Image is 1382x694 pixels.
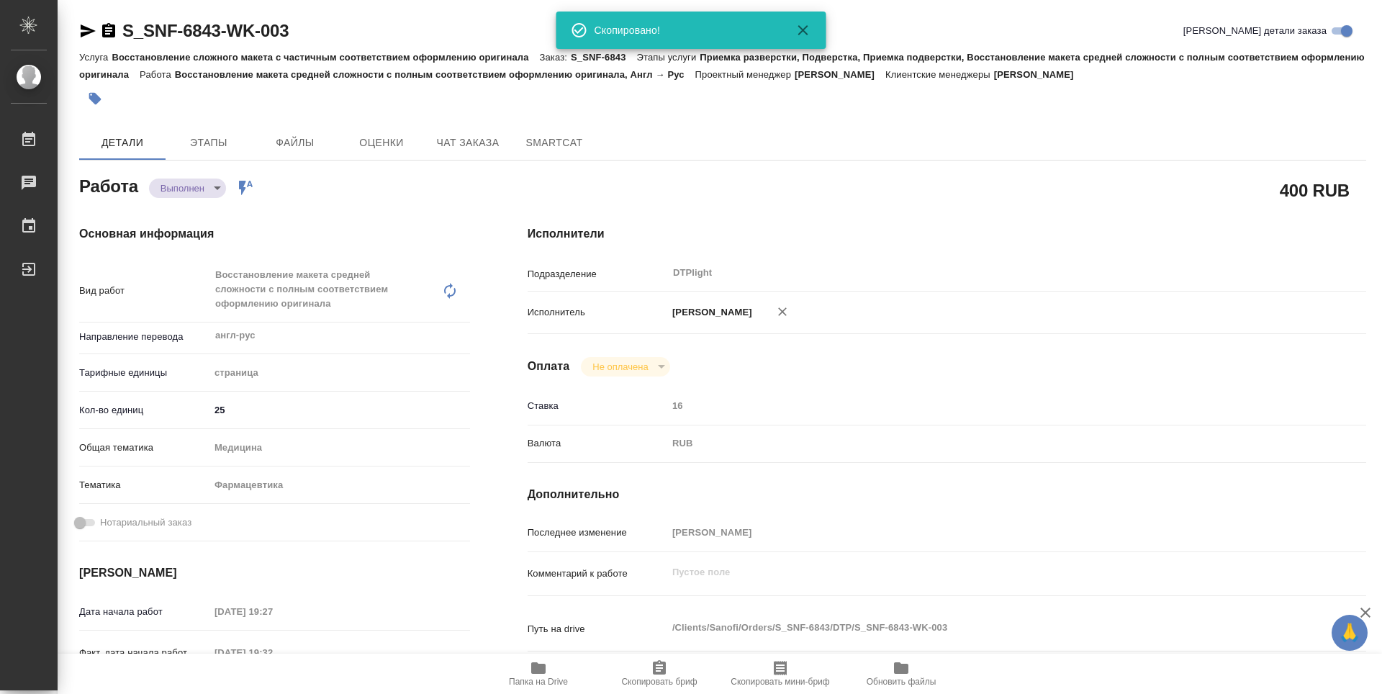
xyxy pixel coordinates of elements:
h4: Дополнительно [528,486,1366,503]
p: [PERSON_NAME] [795,69,885,80]
span: Обновить файлы [867,677,936,687]
span: Оценки [347,134,416,152]
button: Папка на Drive [478,654,599,694]
p: Приемка разверстки, Подверстка, Приемка подверстки, Восстановление макета средней сложности с пол... [79,52,1365,80]
input: Пустое поле [667,395,1296,416]
p: Проектный менеджер [695,69,795,80]
button: Скопировать ссылку [100,22,117,40]
p: Тематика [79,478,209,492]
h4: Основная информация [79,225,470,243]
input: Пустое поле [667,522,1296,543]
p: Услуга [79,52,112,63]
button: Выполнен [156,182,209,194]
p: Исполнитель [528,305,667,320]
h4: Исполнители [528,225,1366,243]
button: Не оплачена [588,361,652,373]
button: Скопировать мини-бриф [720,654,841,694]
div: Фармацевтика [209,473,470,497]
p: Валюта [528,436,667,451]
span: Файлы [261,134,330,152]
button: Добавить тэг [79,83,111,114]
span: SmartCat [520,134,589,152]
p: Восстановление сложного макета с частичным соответствием оформлению оригинала [112,52,539,63]
div: RUB [667,431,1296,456]
div: страница [209,361,470,385]
h2: Работа [79,172,138,198]
h4: [PERSON_NAME] [79,564,470,582]
input: Пустое поле [209,642,335,663]
input: ✎ Введи что-нибудь [209,400,470,420]
span: Скопировать мини-бриф [731,677,829,687]
p: Направление перевода [79,330,209,344]
p: Комментарий к работе [528,567,667,581]
a: S_SNF-6843-WK-003 [122,21,289,40]
span: [PERSON_NAME] детали заказа [1183,24,1327,38]
div: Медицина [209,436,470,460]
p: Общая тематика [79,441,209,455]
p: Этапы услуги [637,52,700,63]
h4: Оплата [528,358,570,375]
button: Скопировать бриф [599,654,720,694]
button: Скопировать ссылку для ЯМессенджера [79,22,96,40]
input: Пустое поле [209,601,335,622]
p: Клиентские менеджеры [885,69,994,80]
span: Скопировать бриф [621,677,697,687]
span: Папка на Drive [509,677,568,687]
h2: 400 RUB [1280,178,1350,202]
p: Заказ: [540,52,571,63]
button: Обновить файлы [841,654,962,694]
p: [PERSON_NAME] [667,305,752,320]
div: Выполнен [581,357,669,377]
span: Этапы [174,134,243,152]
p: Последнее изменение [528,526,667,540]
span: Чат заказа [433,134,502,152]
button: Закрыть [786,22,821,39]
p: [PERSON_NAME] [994,69,1085,80]
p: Факт. дата начала работ [79,646,209,660]
p: Дата начала работ [79,605,209,619]
p: Подразделение [528,267,667,281]
button: 🙏 [1332,615,1368,651]
div: Скопировано! [595,23,774,37]
p: Работа [140,69,175,80]
div: Выполнен [149,179,226,198]
button: Удалить исполнителя [767,296,798,328]
span: 🙏 [1337,618,1362,648]
p: Ставка [528,399,667,413]
p: Путь на drive [528,622,667,636]
p: Вид работ [79,284,209,298]
span: Нотариальный заказ [100,515,191,530]
p: Кол-во единиц [79,403,209,418]
p: Восстановление макета средней сложности с полным соответствием оформлению оригинала, Англ → Рус [175,69,695,80]
p: Тарифные единицы [79,366,209,380]
span: Детали [88,134,157,152]
textarea: /Clients/Sanofi/Orders/S_SNF-6843/DTP/S_SNF-6843-WK-003 [667,616,1296,640]
p: S_SNF-6843 [571,52,637,63]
